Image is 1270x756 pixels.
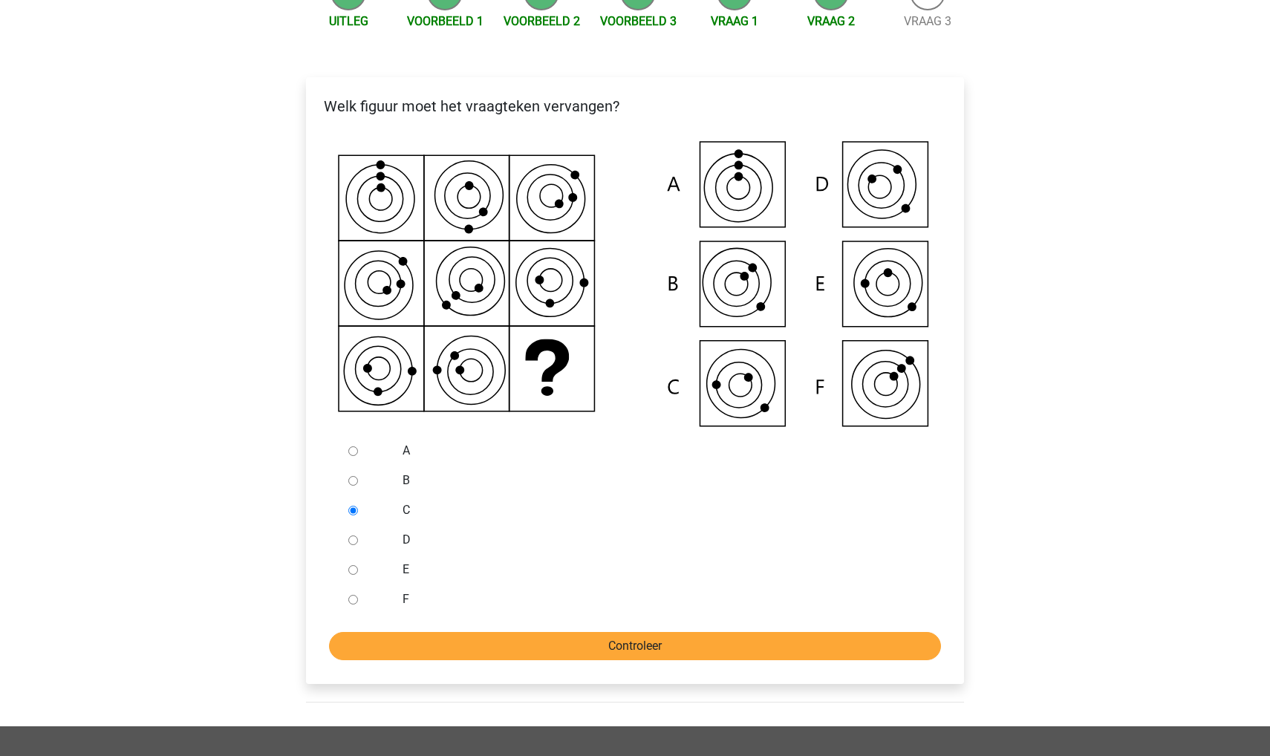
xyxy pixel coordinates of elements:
label: A [403,442,916,460]
label: E [403,561,916,579]
input: Controleer [329,632,941,660]
label: F [403,590,916,608]
a: Voorbeeld 3 [600,14,677,28]
a: Vraag 1 [711,14,758,28]
a: Uitleg [329,14,368,28]
a: Voorbeeld 1 [407,14,483,28]
p: Welk figuur moet het vraagteken vervangen? [318,95,952,117]
label: C [403,501,916,519]
label: D [403,531,916,549]
a: Voorbeeld 2 [504,14,580,28]
a: Vraag 3 [904,14,951,28]
label: B [403,472,916,489]
a: Vraag 2 [807,14,855,28]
